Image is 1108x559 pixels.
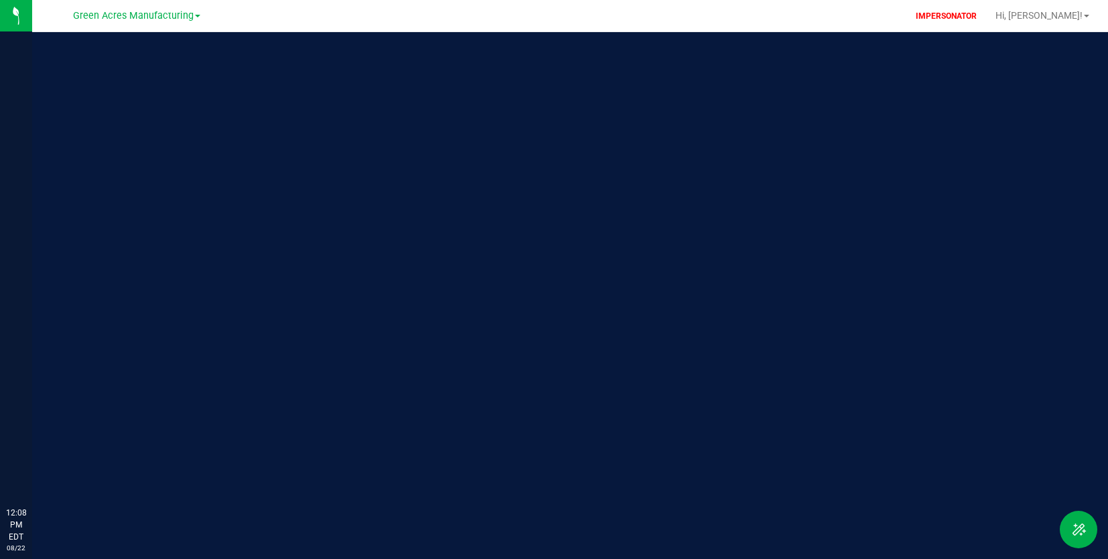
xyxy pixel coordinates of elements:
p: 12:08 PM EDT [6,507,26,543]
p: 08/22 [6,543,26,553]
p: IMPERSONATOR [910,10,982,22]
button: Toggle Menu [1060,511,1097,548]
span: Hi, [PERSON_NAME]! [995,10,1083,21]
span: Green Acres Manufacturing [73,10,194,21]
